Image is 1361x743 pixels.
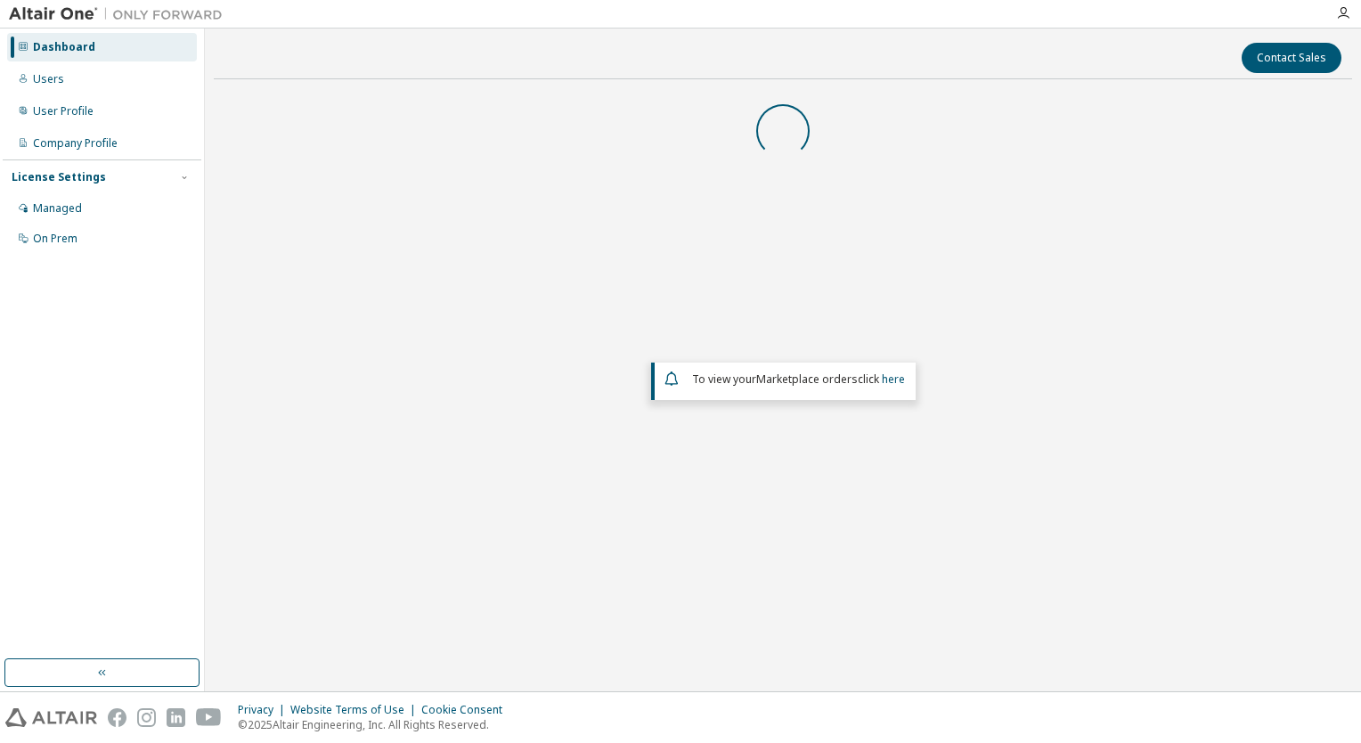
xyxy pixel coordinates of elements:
img: Altair One [9,5,232,23]
a: here [882,371,905,387]
img: altair_logo.svg [5,708,97,727]
p: © 2025 Altair Engineering, Inc. All Rights Reserved. [238,717,513,732]
div: Website Terms of Use [290,703,421,717]
button: Contact Sales [1242,43,1341,73]
div: Dashboard [33,40,95,54]
img: linkedin.svg [167,708,185,727]
div: Company Profile [33,136,118,151]
div: Privacy [238,703,290,717]
div: Cookie Consent [421,703,513,717]
div: License Settings [12,170,106,184]
img: facebook.svg [108,708,126,727]
em: Marketplace orders [756,371,858,387]
img: youtube.svg [196,708,222,727]
div: User Profile [33,104,94,118]
div: Managed [33,201,82,216]
div: On Prem [33,232,77,246]
div: Users [33,72,64,86]
span: To view your click [692,371,905,387]
img: instagram.svg [137,708,156,727]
